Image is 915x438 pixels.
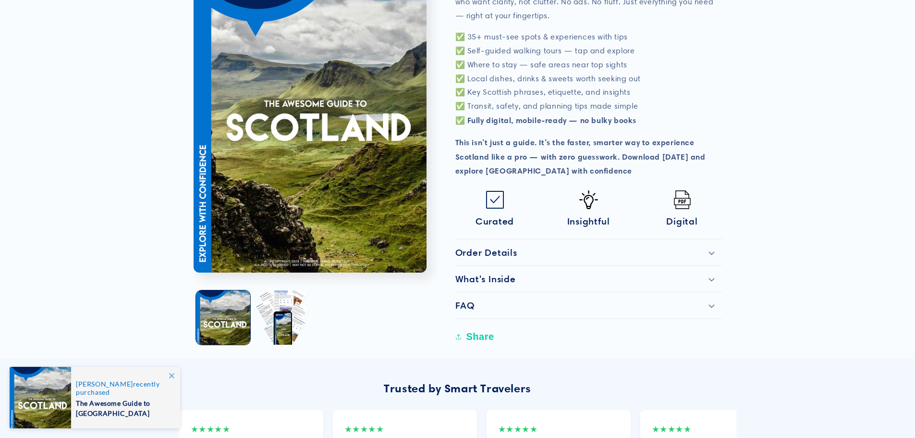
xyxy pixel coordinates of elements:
[455,300,475,311] h2: FAQ
[76,380,170,396] span: recently purchased
[196,290,250,345] button: Load image 1 in gallery view
[455,115,637,125] strong: ✅ Fully digital, mobile-ready — no bulky books
[455,273,516,285] h2: What's Inside
[455,326,497,347] button: Share
[455,138,706,176] strong: This isn’t just a guide. It’s the faster, smarter way to experience Scotland like a pro — with ze...
[455,266,722,292] summary: What's Inside
[76,380,133,388] span: [PERSON_NAME]
[476,215,514,227] span: Curated
[455,247,517,258] h2: Order Details
[579,190,598,209] img: Idea-icon.png
[455,239,722,265] summary: Order Details
[455,30,722,128] p: ✅ 35+ must-see spots & experiences with tips ✅ Self-guided walking tours — tap and explore ✅ Wher...
[567,215,610,227] span: Insightful
[652,422,773,437] div: ★★★★★
[666,215,697,227] span: Digital
[255,290,309,345] button: Load image 2 in gallery view
[455,292,722,318] summary: FAQ
[344,422,465,437] div: ★★★★★
[76,396,170,418] span: The Awesome Guide to [GEOGRAPHIC_DATA]
[673,190,692,209] img: Pdf.png
[498,422,619,437] div: ★★★★★
[179,378,736,399] div: Trusted by Smart Travelers
[191,422,312,437] div: ★★★★★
